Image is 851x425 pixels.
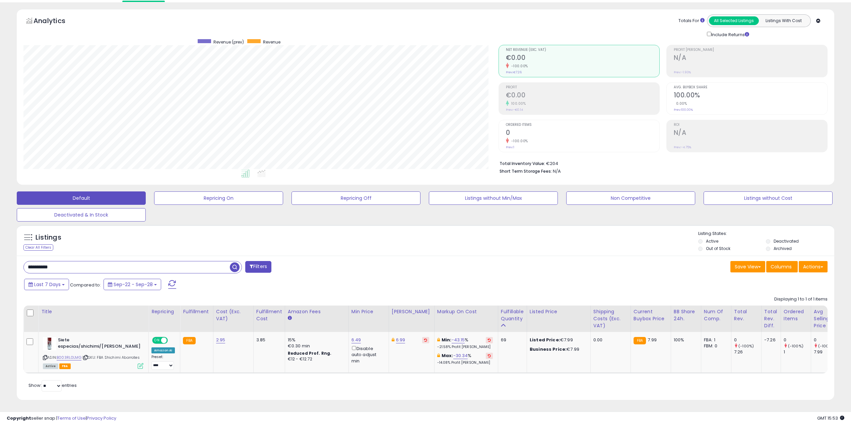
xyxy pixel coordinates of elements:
small: FBA [634,337,646,344]
div: Ordered Items [784,308,808,322]
div: Fulfillable Quantity [501,308,524,322]
small: Prev: 1 [506,145,514,149]
button: Sep-22 - Sep-28 [104,279,161,290]
div: Amazon AI [151,347,175,353]
div: 0 [814,337,841,343]
b: Total Inventory Value: [500,161,545,166]
h5: Analytics [34,16,78,27]
div: -7.26 [764,337,776,343]
div: 1 [784,349,811,355]
i: This overrides the store level max markup for this listing [437,353,440,358]
th: The percentage added to the cost of goods (COGS) that forms the calculator for Min & Max prices. [434,306,498,332]
a: 2.95 [216,337,225,343]
div: Current Buybox Price [634,308,668,322]
h2: 0 [506,129,659,138]
i: This overrides the store level Dynamic Max Price for this listing [392,338,394,342]
strong: Copyright [7,415,31,421]
p: -14.08% Profit [PERSON_NAME] [437,360,493,365]
button: Save View [730,261,765,272]
button: Non Competitive [566,191,695,205]
h2: N/A [674,54,827,63]
div: €7.99 [530,337,585,343]
div: BB Share 24h. [674,308,698,322]
div: Disable auto adjust min [351,345,384,364]
a: Privacy Policy [87,415,116,421]
div: 0 [734,337,761,343]
div: Cost (Exc. VAT) [216,308,251,322]
small: 100.00% [509,101,526,106]
label: Out of Stock [706,246,730,251]
button: Columns [766,261,798,272]
h2: 100.00% [674,91,827,100]
a: B003RL0LMG [57,355,81,360]
span: Revenue (prev) [213,39,244,45]
small: -100.00% [509,64,528,69]
div: % [437,353,493,365]
div: Title [41,308,146,315]
div: Amazon Fees [288,308,346,315]
span: 7.99 [648,337,657,343]
div: 100% [674,337,696,343]
small: Prev: -1.93% [674,70,691,74]
div: Listed Price [530,308,588,315]
div: ASIN: [43,337,143,368]
div: Avg Selling Price [814,308,838,329]
small: -100.00% [509,139,528,144]
label: Active [706,238,718,244]
a: 6.49 [351,337,361,343]
div: Markup on Cost [437,308,495,315]
a: -43.15 [452,337,465,343]
div: €7.99 [530,346,585,352]
small: Prev: -4.75% [674,145,691,149]
a: Terms of Use [57,415,86,421]
span: Ordered Items [506,123,659,127]
small: Amazon Fees. [288,315,292,321]
span: Last 7 Days [34,281,61,288]
span: Sep-22 - Sep-28 [114,281,153,288]
span: 2025-10-6 15:53 GMT [817,415,844,421]
div: FBA: 1 [704,337,726,343]
i: Revert to store-level Dynamic Max Price [424,338,427,342]
small: (-100%) [738,343,754,349]
button: Actions [799,261,828,272]
div: Preset: [151,355,175,370]
b: Listed Price: [530,337,560,343]
div: Clear All Filters [23,244,53,251]
div: Fulfillment Cost [256,308,282,322]
h5: Listings [36,233,61,242]
small: Prev: 100.00% [674,108,693,112]
b: Short Term Storage Fees: [500,168,552,174]
button: Repricing Off [291,191,420,205]
div: 7.99 [814,349,841,355]
div: 0.00 [593,337,626,343]
span: Profit [PERSON_NAME] [674,48,827,52]
label: Deactivated [774,238,799,244]
span: FBA [59,363,71,369]
small: Prev: €7.26 [506,70,522,74]
div: Shipping Costs (Exc. VAT) [593,308,628,329]
span: Show: entries [28,382,77,389]
span: Profit [506,86,659,89]
a: 6.99 [396,337,405,343]
div: 7.26 [734,349,761,355]
span: Avg. Buybox Share [674,86,827,89]
div: Totals For [678,18,705,24]
i: This overrides the store level min markup for this listing [437,338,440,342]
button: Filters [245,261,271,273]
label: Archived [774,246,792,251]
small: (-100%) [818,343,834,349]
button: Deactivated & In Stock [17,208,146,222]
small: Prev: -€0.14 [506,108,523,112]
i: Revert to store-level Max Markup [488,354,491,357]
div: Fulfillment [183,308,210,315]
div: Total Rev. [734,308,759,322]
div: €0.30 min [288,343,343,349]
i: Revert to store-level Min Markup [488,338,491,342]
div: Num of Comp. [704,308,728,322]
div: €12 - €12.72 [288,356,343,362]
div: 15% [288,337,343,343]
p: -21.58% Profit [PERSON_NAME] [437,345,493,349]
h2: N/A [674,129,827,138]
b: Min: [442,337,452,343]
div: 0 [784,337,811,343]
